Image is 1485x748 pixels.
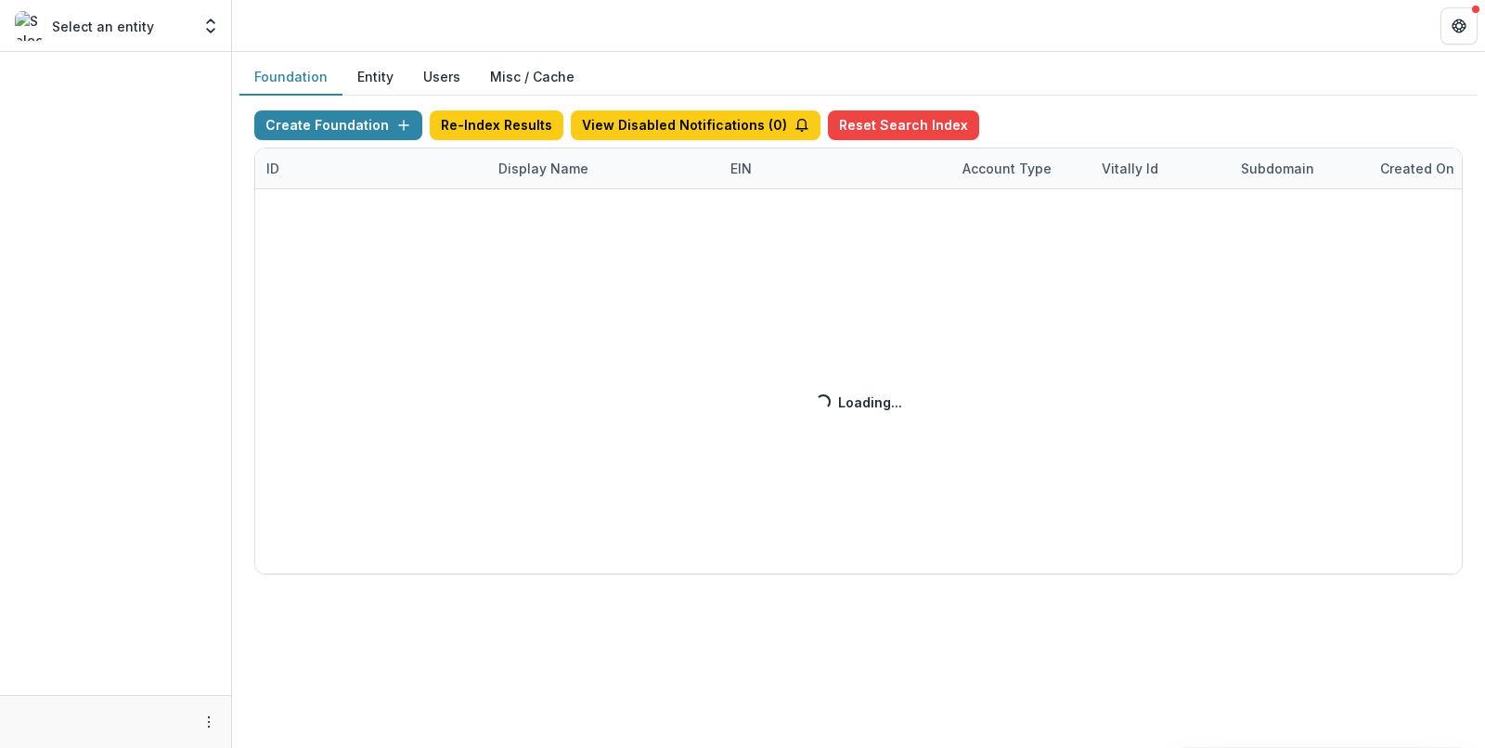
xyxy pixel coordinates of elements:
[198,7,224,45] button: Open entity switcher
[342,59,408,96] button: Entity
[408,59,475,96] button: Users
[1440,7,1478,45] button: Get Help
[52,17,154,36] p: Select an entity
[475,59,589,96] button: Misc / Cache
[198,711,220,733] button: More
[239,59,342,96] button: Foundation
[15,11,45,41] img: Select an entity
